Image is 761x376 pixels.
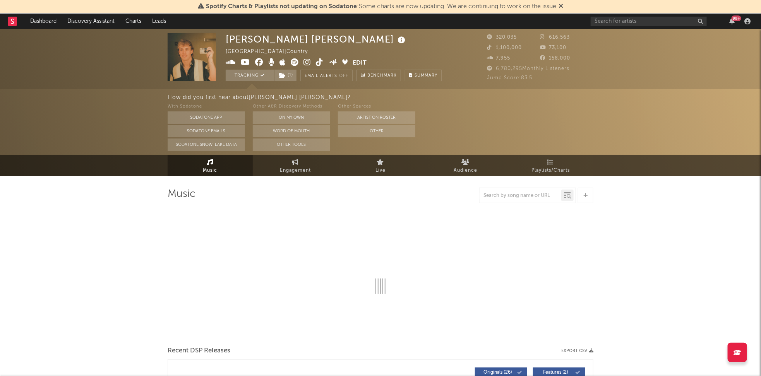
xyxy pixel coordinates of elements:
em: Off [339,74,348,78]
span: Audience [454,166,478,175]
span: Benchmark [367,71,397,80]
div: 99 + [732,15,741,21]
div: Other A&R Discovery Methods [253,102,330,111]
button: Tracking [226,70,274,81]
span: Engagement [280,166,311,175]
a: Discovery Assistant [62,14,120,29]
button: Sodatone Snowflake Data [168,138,245,151]
span: Dismiss [559,3,563,10]
span: Spotify Charts & Playlists not updating on Sodatone [206,3,357,10]
span: Recent DSP Releases [168,346,230,355]
span: Originals ( 26 ) [480,370,516,375]
button: (1) [274,70,297,81]
div: Other Sources [338,102,415,111]
button: Artist on Roster [338,111,415,124]
a: Charts [120,14,147,29]
span: Live [375,166,386,175]
div: With Sodatone [168,102,245,111]
a: Dashboard [25,14,62,29]
span: : Some charts are now updating. We are continuing to work on the issue [206,3,556,10]
a: Leads [147,14,171,29]
button: On My Own [253,111,330,124]
button: Word Of Mouth [253,125,330,137]
button: 99+ [729,18,735,24]
button: Sodatone Emails [168,125,245,137]
a: Live [338,155,423,176]
button: Other Tools [253,138,330,151]
button: Other [338,125,415,137]
span: Jump Score: 83.5 [487,75,532,80]
button: Export CSV [561,349,593,353]
input: Search for artists [591,17,707,26]
span: 6,780,295 Monthly Listeners [487,66,569,71]
span: 7,955 [487,56,510,61]
a: Benchmark [357,70,401,81]
a: Music [168,155,253,176]
a: Audience [423,155,508,176]
span: Playlists/Charts [532,166,570,175]
a: Playlists/Charts [508,155,593,176]
span: Summary [415,73,437,78]
span: 73,100 [540,45,567,50]
input: Search by song name or URL [480,193,561,199]
button: Summary [405,70,442,81]
span: ( 1 ) [274,70,297,81]
a: Engagement [253,155,338,176]
button: Email AlertsOff [300,70,353,81]
div: [GEOGRAPHIC_DATA] | Country [226,47,317,56]
button: Sodatone App [168,111,245,124]
span: Music [203,166,218,175]
span: 320,035 [487,35,517,40]
span: Features ( 2 ) [538,370,574,375]
button: Edit [353,58,367,68]
span: 1,100,000 [487,45,522,50]
span: 158,000 [540,56,571,61]
div: [PERSON_NAME] [PERSON_NAME] [226,33,407,46]
span: 616,563 [540,35,570,40]
div: How did you first hear about [PERSON_NAME] [PERSON_NAME] ? [168,93,761,102]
